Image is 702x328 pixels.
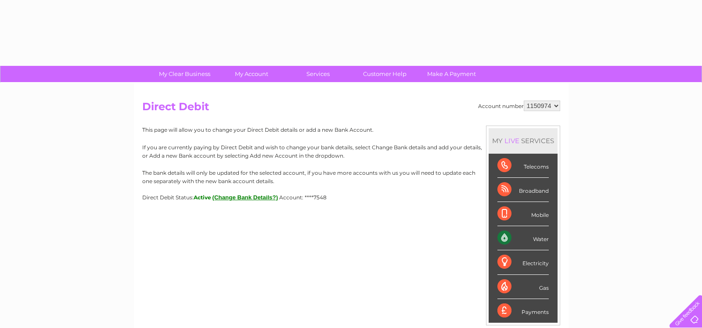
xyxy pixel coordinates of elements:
div: Payments [497,299,549,323]
h2: Direct Debit [142,101,560,117]
div: Direct Debit Status: [142,194,560,201]
button: (Change Bank Details?) [212,194,278,201]
span: Active [194,194,211,201]
div: Mobile [497,202,549,226]
div: Account number [478,101,560,111]
div: Telecoms [497,154,549,178]
div: Electricity [497,250,549,274]
a: My Clear Business [148,66,221,82]
div: Gas [497,275,549,299]
a: My Account [215,66,288,82]
a: Make A Payment [415,66,488,82]
p: If you are currently paying by Direct Debit and wish to change your bank details, select Change B... [142,143,560,160]
a: Services [282,66,354,82]
p: The bank details will only be updated for the selected account, if you have more accounts with us... [142,169,560,185]
div: Broadband [497,178,549,202]
div: Water [497,226,549,250]
p: This page will allow you to change your Direct Debit details or add a new Bank Account. [142,126,560,134]
a: Customer Help [349,66,421,82]
div: MY SERVICES [489,128,558,153]
div: LIVE [503,137,521,145]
